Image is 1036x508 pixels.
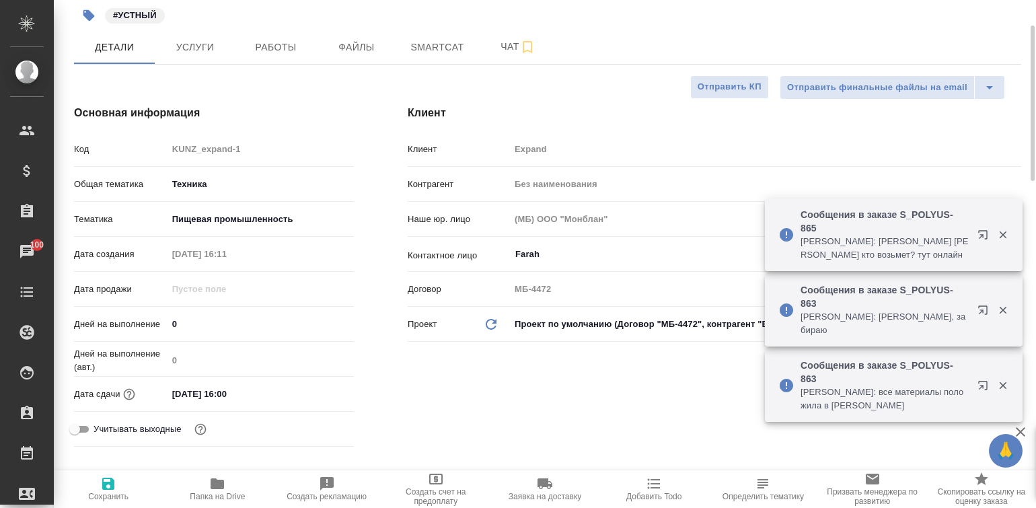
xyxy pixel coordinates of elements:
[408,105,1021,121] h4: Клиент
[801,235,969,262] p: [PERSON_NAME]: [PERSON_NAME] [PERSON_NAME] кто возьмет? тут онлайн
[272,470,381,508] button: Создать рекламацию
[82,39,147,56] span: Детали
[801,208,969,235] p: Сообщения в заказе S_POLYUS-865
[801,386,969,412] p: [PERSON_NAME]: все материалы положила в [PERSON_NAME]
[510,139,1021,159] input: Пустое поле
[74,248,168,261] p: Дата создания
[74,178,168,191] p: Общая тематика
[490,470,599,508] button: Заявка на доставку
[405,39,470,56] span: Smartcat
[324,39,389,56] span: Файлы
[244,39,308,56] span: Работы
[168,279,285,299] input: Пустое поле
[780,75,975,100] button: Отправить финальные файлы на email
[519,39,535,55] svg: Подписаться
[94,423,182,436] span: Учитывать выходные
[390,487,482,506] span: Создать счет на предоплату
[104,9,166,20] span: УСТНЫЙ
[599,470,708,508] button: Добавить Todo
[74,1,104,30] button: Добавить тэг
[168,173,354,196] div: Техника
[408,213,510,226] p: Наше юр. лицо
[168,139,354,159] input: Пустое поле
[801,359,969,386] p: Сообщения в заказе S_POLYUS-863
[113,9,157,22] p: #УСТНЫЙ
[163,39,227,56] span: Услуги
[74,347,168,374] p: Дней на выполнение (авт.)
[287,492,367,501] span: Создать рекламацию
[190,492,245,501] span: Папка на Drive
[408,318,437,331] p: Проект
[787,80,967,96] span: Отправить финальные файлы на email
[168,351,354,370] input: Пустое поле
[989,379,1016,392] button: Закрыть
[3,235,50,268] a: 100
[969,372,1002,404] button: Открыть в новой вкладке
[510,279,1021,299] input: Пустое поле
[168,208,354,231] div: Пищевая промышленность
[698,79,762,95] span: Отправить КП
[408,178,510,191] p: Контрагент
[989,229,1016,241] button: Закрыть
[969,221,1002,254] button: Открыть в новой вкладке
[74,318,168,331] p: Дней на выполнение
[510,174,1021,194] input: Пустое поле
[168,244,285,264] input: Пустое поле
[486,38,550,55] span: Чат
[74,283,168,296] p: Дата продажи
[723,492,804,501] span: Определить тематику
[969,297,1002,329] button: Открыть в новой вкладке
[510,313,1021,336] div: Проект по умолчанию (Договор "МБ-4472", контрагент "Без наименования")
[74,388,120,401] p: Дата сдачи
[168,314,354,334] input: ✎ Введи что-нибудь
[168,384,285,404] input: ✎ Введи что-нибудь
[690,75,769,99] button: Отправить КП
[801,283,969,310] p: Сообщения в заказе S_POLYUS-863
[74,143,168,156] p: Код
[74,213,168,226] p: Тематика
[408,249,510,262] p: Контактное лицо
[408,143,510,156] p: Клиент
[509,492,581,501] span: Заявка на доставку
[54,470,163,508] button: Сохранить
[801,310,969,337] p: [PERSON_NAME]: [PERSON_NAME], забираю
[163,470,272,508] button: Папка на Drive
[88,492,128,501] span: Сохранить
[120,386,138,403] button: Если добавить услуги и заполнить их объемом, то дата рассчитается автоматически
[381,470,490,508] button: Создать счет на предоплату
[408,283,510,296] p: Договор
[510,209,1021,229] input: Пустое поле
[22,238,52,252] span: 100
[626,492,681,501] span: Добавить Todo
[780,75,1005,100] div: split button
[708,470,817,508] button: Определить тематику
[192,421,209,438] button: Выбери, если сб и вс нужно считать рабочими днями для выполнения заказа.
[74,105,354,121] h4: Основная информация
[989,304,1016,316] button: Закрыть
